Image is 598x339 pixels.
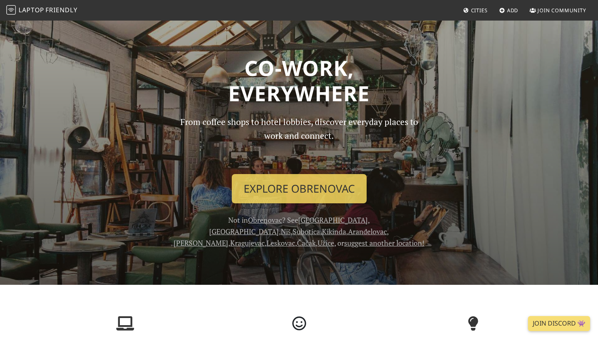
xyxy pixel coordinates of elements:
a: Čačak [297,238,316,248]
a: Add [496,3,522,17]
h1: Co-work, Everywhere [43,55,555,106]
a: Subotica [293,227,320,236]
span: Add [507,7,519,14]
a: Explore Obrenovac [232,174,367,203]
a: Niš [281,227,291,236]
span: Laptop [19,6,44,14]
a: Kragujevac [230,238,265,248]
a: suggest another location! [344,238,424,248]
a: Cities [460,3,491,17]
img: LaptopFriendly [6,5,16,15]
a: Join Discord 👾 [528,316,590,331]
a: Aranđelovac [348,227,387,236]
p: From coffee shops to hotel lobbies, discover everyday places to work and connect. [173,115,425,168]
a: LaptopFriendly LaptopFriendly [6,4,78,17]
a: [GEOGRAPHIC_DATA] [209,227,279,236]
a: Join Community [526,3,589,17]
a: [GEOGRAPHIC_DATA] [298,215,368,225]
a: [PERSON_NAME] [174,238,228,248]
span: Friendly [45,6,77,14]
span: Join Community [537,7,586,14]
a: Obrenovac [248,215,282,225]
a: Užice [318,238,334,248]
span: Not in ? See , , , , , , , , , , , or [174,215,424,248]
span: Cities [471,7,488,14]
a: Kikinda [322,227,346,236]
a: Leskovac [267,238,295,248]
